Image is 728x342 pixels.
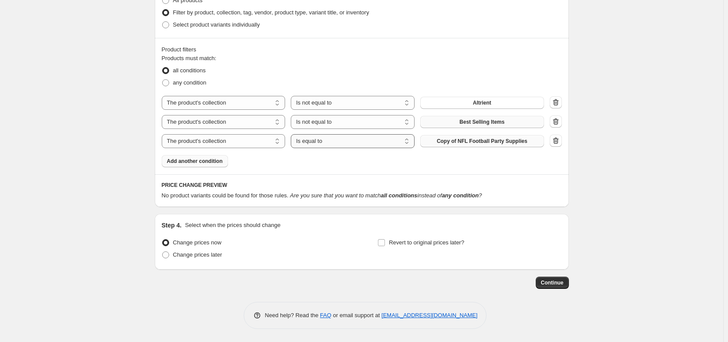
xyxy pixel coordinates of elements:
[459,119,504,125] span: Best Selling Items
[162,182,562,189] h6: PRICE CHANGE PREVIEW
[442,192,479,199] b: any condition
[173,9,369,16] span: Filter by product, collection, tag, vendor, product type, variant title, or inventory
[162,192,289,199] span: No product variants could be found for those rules.
[437,138,527,145] span: Copy of NFL Football Party Supplies
[381,192,417,199] b: all conditions
[173,239,221,246] span: Change prices now
[420,116,544,128] button: Best Selling Items
[173,79,207,86] span: any condition
[536,277,569,289] button: Continue
[473,99,491,106] span: Altrient
[389,239,464,246] span: Revert to original prices later?
[265,312,320,318] span: Need help? Read the
[420,97,544,109] button: Altrient
[162,155,228,167] button: Add another condition
[381,312,477,318] a: [EMAIL_ADDRESS][DOMAIN_NAME]
[320,312,331,318] a: FAQ
[420,135,544,147] button: Copy of NFL Football Party Supplies
[331,312,381,318] span: or email support at
[167,158,223,165] span: Add another condition
[173,251,222,258] span: Change prices later
[290,192,482,199] i: Are you sure that you want to match instead of ?
[173,67,206,74] span: all conditions
[162,221,182,230] h2: Step 4.
[162,55,217,61] span: Products must match:
[185,221,280,230] p: Select when the prices should change
[162,45,562,54] div: Product filters
[173,21,260,28] span: Select product variants individually
[541,279,564,286] span: Continue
